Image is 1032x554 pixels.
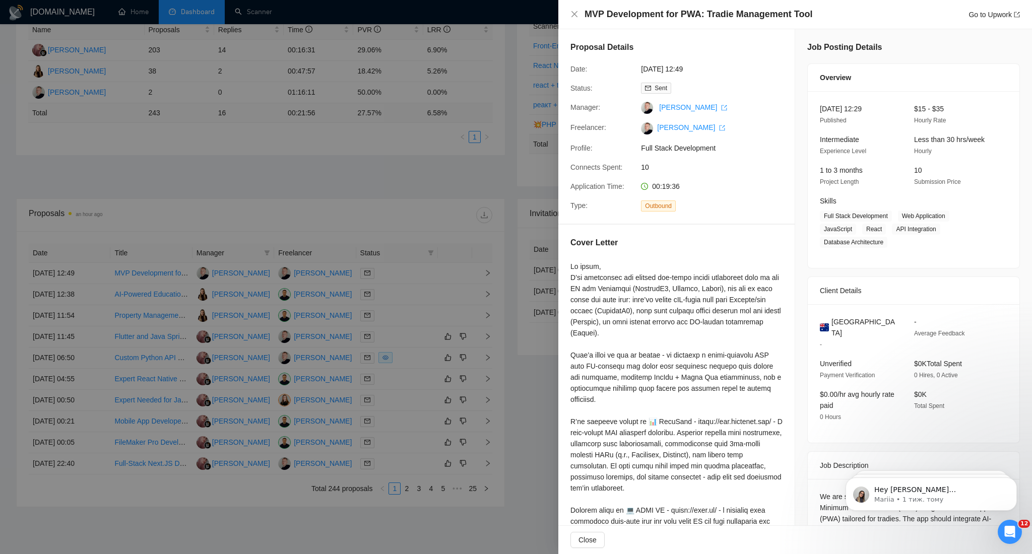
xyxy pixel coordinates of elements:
[570,182,624,190] span: Application Time:
[578,534,597,545] span: Close
[659,103,727,111] a: [PERSON_NAME] export
[820,237,887,248] span: Database Architecture
[898,211,949,222] span: Web Application
[914,402,944,409] span: Total Spent
[570,65,587,73] span: Date:
[831,316,898,338] span: [GEOGRAPHIC_DATA]
[820,117,847,124] span: Published
[570,10,578,18] span: close
[820,105,862,113] span: [DATE] 12:29
[969,11,1020,19] a: Go to Upworkexport
[914,390,927,398] span: $0K
[641,63,792,75] span: [DATE] 12:49
[820,148,866,155] span: Experience Level
[719,125,725,131] span: export
[914,372,958,379] span: 0 Hires, 0 Active
[820,72,851,83] span: Overview
[820,452,1007,479] div: Job Description
[914,135,985,144] span: Less than 30 hrs/week
[914,318,917,326] span: -
[820,135,859,144] span: Intermediate
[570,84,593,92] span: Status:
[820,197,836,205] span: Skills
[820,372,875,379] span: Payment Verification
[570,237,618,249] h5: Cover Letter
[570,201,588,210] span: Type:
[807,41,882,53] h5: Job Posting Details
[641,143,792,154] span: Full Stack Development
[914,178,961,185] span: Submission Price
[892,224,940,235] span: API Integration
[570,10,578,19] button: Close
[585,8,812,21] h4: MVP Development for PWA: Tradie Management Tool
[645,85,651,91] span: mail
[998,520,1022,544] iframe: Intercom live chat
[820,322,829,333] img: 🇦🇺
[1018,520,1030,528] span: 12
[1014,12,1020,18] span: export
[641,122,653,134] img: c1mB8-e_gDE6T-a6-_2Lo1IVtBiQeSaBU5QXALP7m7GHbIy9CLLQBCSzh7JM9T1CUp
[820,211,892,222] span: Full Stack Development
[820,178,859,185] span: Project Length
[655,85,667,92] span: Sent
[914,105,944,113] span: $15 - $35
[570,41,633,53] h5: Proposal Details
[862,224,886,235] span: React
[820,277,1007,304] div: Client Details
[914,330,965,337] span: Average Feedback
[914,360,962,368] span: $0K Total Spent
[820,224,856,235] span: JavaScript
[820,413,841,421] span: 0 Hours
[914,148,932,155] span: Hourly
[820,390,894,409] span: $0.00/hr avg hourly rate paid
[570,123,606,131] span: Freelancer:
[641,200,676,212] span: Outbound
[914,117,946,124] span: Hourly Rate
[570,532,605,548] button: Close
[820,341,822,348] span: -
[570,103,600,111] span: Manager:
[570,163,623,171] span: Connects Spent:
[657,123,725,131] a: [PERSON_NAME] export
[641,183,648,190] span: clock-circle
[652,182,680,190] span: 00:19:36
[641,162,792,173] span: 10
[830,456,1032,527] iframe: Intercom notifications повідомлення
[820,166,863,174] span: 1 to 3 months
[820,360,852,368] span: Unverified
[721,105,727,111] span: export
[570,144,593,152] span: Profile:
[914,166,922,174] span: 10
